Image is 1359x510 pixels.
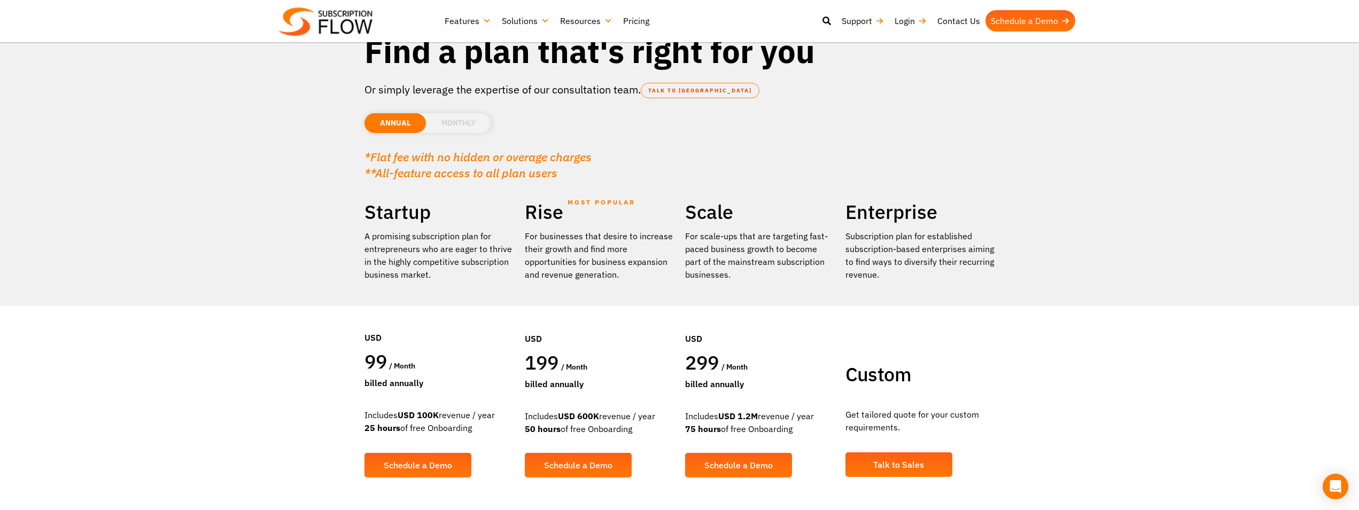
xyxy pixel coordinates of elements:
[561,362,587,372] span: / month
[364,349,387,374] span: 99
[364,113,426,133] li: ANNUAL
[618,10,655,32] a: Pricing
[384,461,452,469] span: Schedule a Demo
[398,410,439,420] strong: USD 100K
[525,453,632,477] a: Schedule a Demo
[525,230,674,281] div: For businesses that desire to increase their growth and find more opportunities for business expa...
[525,200,674,224] h2: Rise
[525,350,559,375] span: 199
[364,149,592,164] em: *Flat fee with no hidden or overage charges
[525,423,561,434] strong: 50 hours
[685,453,792,477] a: Schedule a Demo
[985,10,1075,32] a: Schedule a Demo
[685,410,835,435] div: Includes revenue / year of free Onboarding
[555,10,618,32] a: Resources
[685,300,835,350] div: USD
[685,350,719,375] span: 299
[364,453,471,477] a: Schedule a Demo
[364,299,514,349] div: USD
[932,10,985,32] a: Contact Us
[685,200,835,224] h2: Scale
[845,230,995,281] p: Subscription plan for established subscription-based enterprises aiming to find ways to diversify...
[718,411,758,421] strong: USD 1.2M
[364,82,995,98] p: Or simply leverage the expertise of our consultation team.
[544,461,612,469] span: Schedule a Demo
[426,113,491,133] li: MONTHLY
[873,460,924,469] span: Talk to Sales
[845,408,995,434] p: Get tailored quote for your custom requirements.
[1323,474,1348,499] div: Open Intercom Messenger
[845,200,995,224] h2: Enterprise
[525,378,674,390] div: Billed Annually
[364,409,514,434] div: Includes revenue / year of free Onboarding
[439,10,496,32] a: Features
[364,230,514,281] p: A promising subscription plan for entrepreneurs who are eager to thrive in the highly competitive...
[279,7,372,36] img: Subscriptionflow
[364,31,995,71] h1: Find a plan that's right for you
[845,362,911,387] span: Custom
[525,410,674,435] div: Includes revenue / year of free Onboarding
[364,200,514,224] h2: Startup
[525,300,674,350] div: USD
[641,83,759,98] a: TALK TO [GEOGRAPHIC_DATA]
[889,10,932,32] a: Login
[836,10,889,32] a: Support
[568,190,635,215] span: MOST POPULAR
[704,461,773,469] span: Schedule a Demo
[364,165,557,181] em: **All-feature access to all plan users
[364,422,400,433] strong: 25 hours
[496,10,555,32] a: Solutions
[721,362,748,372] span: / month
[685,423,721,434] strong: 75 hours
[685,230,835,281] div: For scale-ups that are targeting fast-paced business growth to become part of the mainstream subs...
[364,376,514,389] div: Billed Annually
[389,361,415,371] span: / month
[685,378,835,390] div: Billed Annually
[558,411,599,421] strong: USD 600K
[845,452,952,477] a: Talk to Sales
